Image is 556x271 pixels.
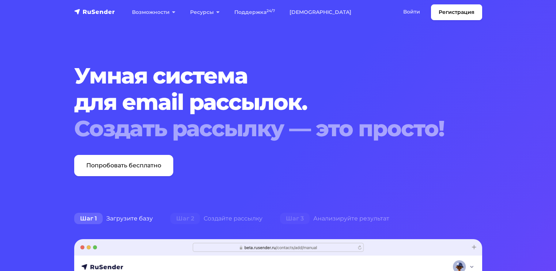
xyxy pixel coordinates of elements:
div: Анализируйте результат [271,211,398,226]
span: Шаг 3 [280,213,310,224]
div: Создать рассылку — это просто! [74,115,447,142]
span: Шаг 2 [170,213,200,224]
a: Войти [396,4,427,19]
img: RuSender [74,8,115,15]
div: Загрузите базу [65,211,162,226]
a: Возможности [125,5,183,20]
a: Попробовать бесплатно [74,155,173,176]
a: Регистрация [431,4,482,20]
a: Поддержка24/7 [227,5,282,20]
div: Создайте рассылку [162,211,271,226]
span: Шаг 1 [74,213,103,224]
sup: 24/7 [266,8,275,13]
h1: Умная система для email рассылок. [74,63,447,142]
a: [DEMOGRAPHIC_DATA] [282,5,359,20]
a: Ресурсы [183,5,227,20]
